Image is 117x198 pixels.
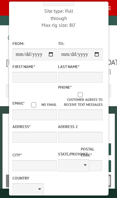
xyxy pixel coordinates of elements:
div: Site type: Pull through [36,7,80,22]
label: No email [26,102,56,107]
label: Customer agrees to receive text messages [58,92,102,108]
h2: Filters [6,175,111,186]
label: Country [12,175,56,181]
input: No email [26,102,41,107]
h1: Reservations [6,124,111,141]
img: Campground Commander [6,28,84,52]
label: State/Province [58,151,79,157]
label: Postal Code [80,146,102,158]
label: City [12,152,56,158]
label: Address [12,124,56,130]
label: Email [12,101,24,106]
label: To: [58,41,102,47]
label: First Name [12,64,56,70]
label: Phone [58,85,72,90]
div: Max rig size: 80' [36,22,80,28]
label: Address 2 [58,124,102,130]
label: From: [12,41,56,47]
input: Customer agrees to receive text messages [58,92,102,97]
label: Last Name [58,64,102,70]
span: [PERSON_NAME][GEOGRAPHIC_DATA] [EMAIL_ADDRESS][DOMAIN_NAME] [6,57,111,75]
